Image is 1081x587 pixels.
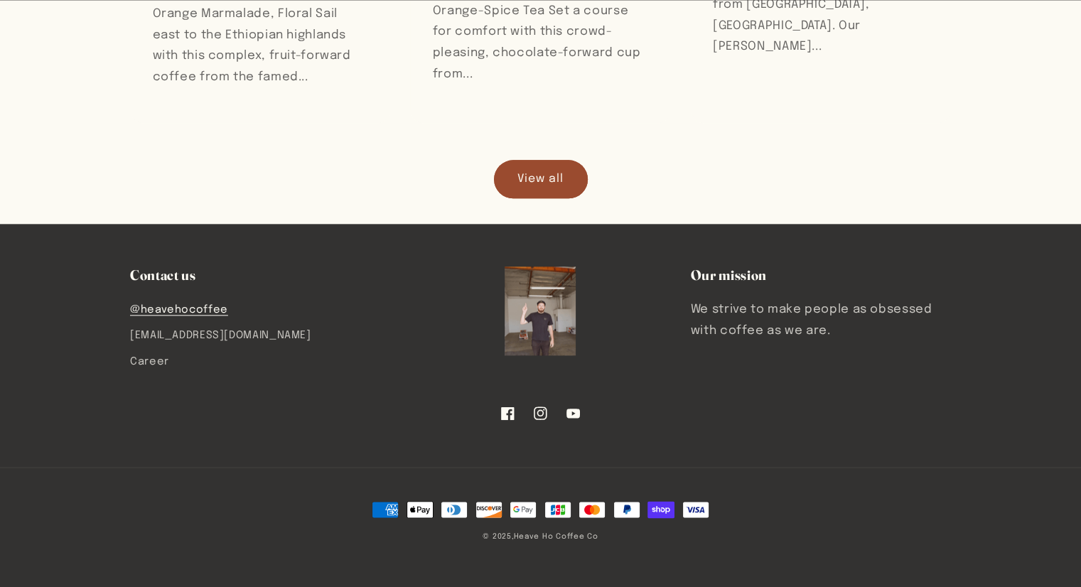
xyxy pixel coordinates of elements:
a: Heave Ho Coffee Co [513,533,598,540]
h2: Contact us [130,266,390,284]
a: Career [130,349,169,375]
a: @heavehocoffee [130,301,228,323]
a: View all [494,160,588,198]
a: [EMAIL_ADDRESS][DOMAIN_NAME] [130,323,311,348]
p: We strive to make people as obsessed with coffee as we are. [691,299,951,341]
small: © 2025, [483,533,598,540]
h2: Our mission [691,266,951,284]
